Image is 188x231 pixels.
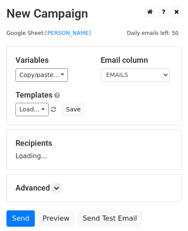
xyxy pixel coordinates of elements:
[15,55,88,65] h5: Variables
[15,90,52,99] a: Templates
[124,28,182,38] span: Daily emails left: 50
[15,139,173,148] h5: Recipients
[124,30,182,36] a: Daily emails left: 50
[15,183,173,193] h5: Advanced
[15,68,68,82] a: Copy/paste...
[77,210,142,227] a: Send Test Email
[45,30,91,36] a: [PERSON_NAME]
[62,103,84,116] button: Save
[6,30,91,36] small: Google Sheet:
[6,6,182,21] h2: New Campaign
[15,139,173,161] div: Loading...
[37,210,75,227] a: Preview
[101,55,173,65] h5: Email column
[15,103,49,116] a: Load...
[6,210,35,227] a: Send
